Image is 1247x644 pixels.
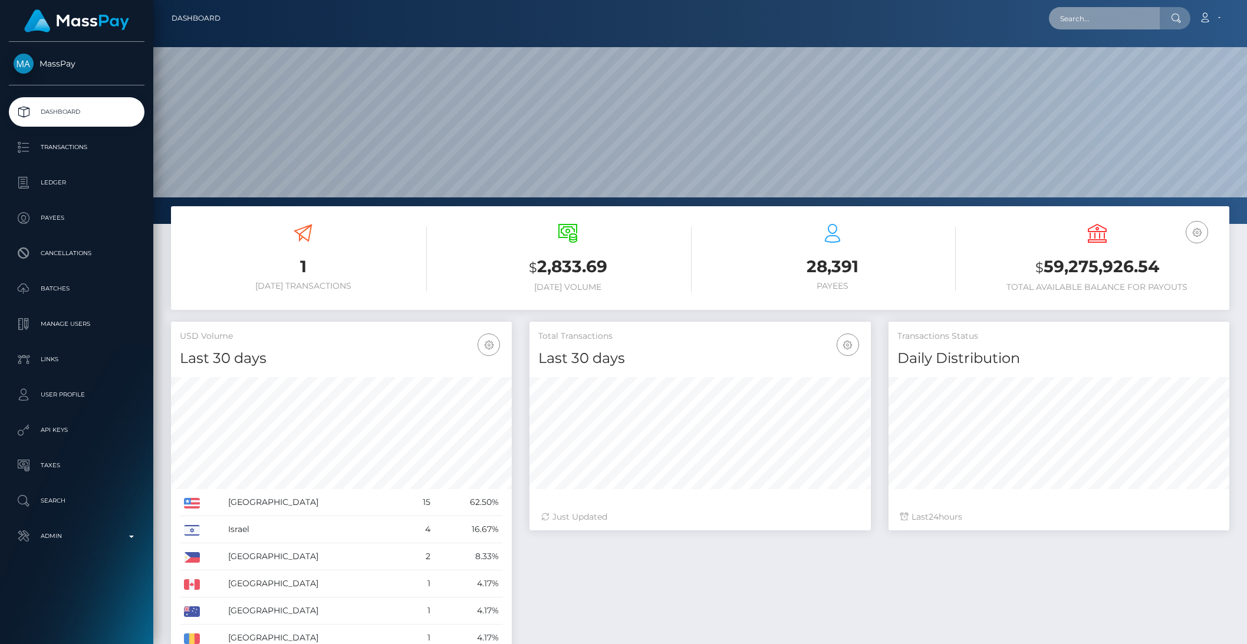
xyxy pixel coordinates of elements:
[9,274,144,303] a: Batches
[14,174,140,191] p: Ledger
[180,331,503,342] h5: USD Volume
[709,281,956,291] h6: Payees
[435,597,503,625] td: 4.17%
[9,521,144,551] a: Admin
[897,348,1220,369] h4: Daily Distribution
[14,280,140,298] p: Batches
[973,255,1220,279] h3: 59,275,926.54
[224,597,405,625] td: [GEOGRAPHIC_DATA]
[172,6,221,31] a: Dashboard
[1035,259,1044,276] small: $
[224,543,405,570] td: [GEOGRAPHIC_DATA]
[406,516,435,543] td: 4
[709,255,956,278] h3: 28,391
[435,516,503,543] td: 16.67%
[14,54,34,74] img: MassPay
[14,386,140,404] p: User Profile
[184,525,200,536] img: IL.png
[224,570,405,597] td: [GEOGRAPHIC_DATA]
[184,633,200,644] img: RO.png
[184,552,200,563] img: PH.png
[224,489,405,516] td: [GEOGRAPHIC_DATA]
[14,138,140,156] p: Transactions
[435,570,503,597] td: 4.17%
[9,451,144,480] a: Taxes
[406,543,435,570] td: 2
[9,239,144,268] a: Cancellations
[900,511,1218,523] div: Last hours
[1049,7,1160,29] input: Search...
[184,498,200,508] img: US.png
[9,345,144,374] a: Links
[435,543,503,570] td: 8.33%
[529,259,537,276] small: $
[406,570,435,597] td: 1
[435,489,503,516] td: 62.50%
[406,489,435,516] td: 15
[9,133,144,162] a: Transactions
[9,58,144,69] span: MassPay
[180,281,427,291] h6: [DATE] Transactions
[9,486,144,516] a: Search
[224,516,405,543] td: Israel
[973,282,1220,292] h6: Total Available Balance for Payouts
[24,9,129,32] img: MassPay Logo
[9,380,144,409] a: User Profile
[541,511,858,523] div: Just Updated
[14,245,140,262] p: Cancellations
[14,457,140,474] p: Taxes
[14,103,140,121] p: Dashboard
[14,315,140,333] p: Manage Users
[180,348,503,369] h4: Last 30 days
[14,209,140,227] p: Payees
[14,351,140,368] p: Links
[406,597,435,625] td: 1
[929,511,939,522] span: 24
[14,492,140,510] p: Search
[14,527,140,545] p: Admin
[9,97,144,127] a: Dashboard
[9,415,144,445] a: API Keys
[9,309,144,339] a: Manage Users
[445,255,692,279] h3: 2,833.69
[180,255,427,278] h3: 1
[445,282,692,292] h6: [DATE] Volume
[538,348,861,369] h4: Last 30 days
[184,579,200,590] img: CA.png
[538,331,861,342] h5: Total Transactions
[9,203,144,233] a: Payees
[897,331,1220,342] h5: Transactions Status
[184,606,200,617] img: AU.png
[9,168,144,197] a: Ledger
[14,421,140,439] p: API Keys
